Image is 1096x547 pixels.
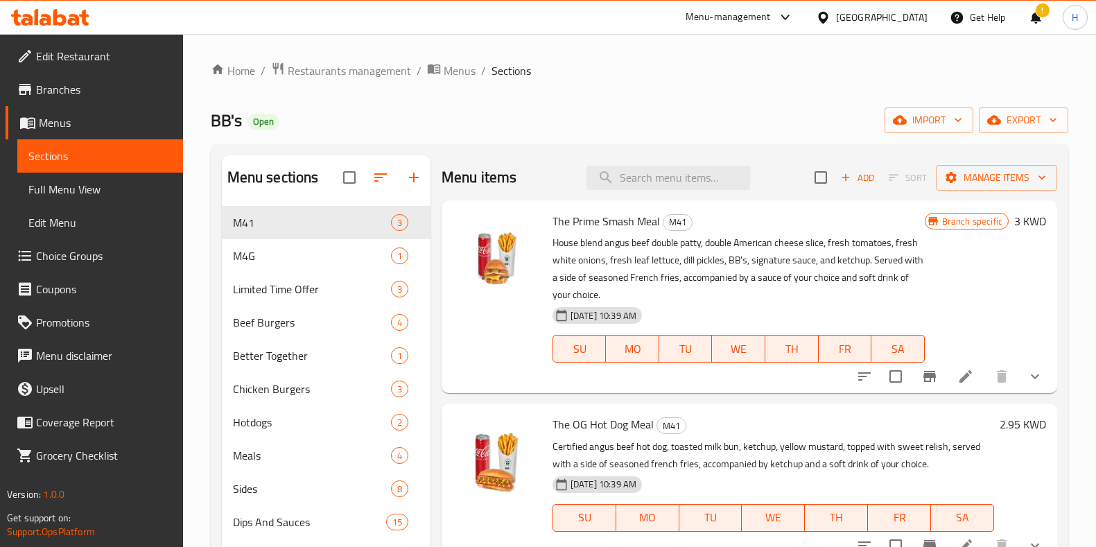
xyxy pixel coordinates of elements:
[392,283,408,296] span: 3
[742,504,805,532] button: WE
[622,507,674,528] span: MO
[616,504,679,532] button: MO
[17,206,183,239] a: Edit Menu
[36,381,172,397] span: Upsell
[391,281,408,297] div: items
[36,81,172,98] span: Branches
[839,170,876,186] span: Add
[222,439,430,472] div: Meals4
[271,62,411,80] a: Restaurants management
[222,472,430,505] div: Sides8
[937,215,1008,228] span: Branch specific
[233,347,391,364] span: Better Together
[391,480,408,497] div: items
[6,73,183,106] a: Branches
[28,148,172,164] span: Sections
[937,507,989,528] span: SA
[222,339,430,372] div: Better Together1
[936,165,1057,191] button: Manage items
[227,167,319,188] h2: Menu sections
[17,173,183,206] a: Full Menu View
[233,248,391,264] span: M4G
[233,514,386,530] span: Dips And Sauces
[6,372,183,406] a: Upsell
[765,335,819,363] button: TH
[211,105,242,136] span: BB's
[873,507,925,528] span: FR
[1027,368,1043,385] svg: Show Choices
[6,40,183,73] a: Edit Restaurant
[417,62,421,79] li: /
[397,161,430,194] button: Add section
[1018,360,1052,393] button: show more
[824,339,867,359] span: FR
[392,449,408,462] span: 4
[492,62,531,79] span: Sections
[222,406,430,439] div: Hotdogs2
[391,248,408,264] div: items
[233,480,391,497] span: Sides
[392,250,408,263] span: 1
[881,362,910,391] span: Select to update
[717,339,760,359] span: WE
[913,360,946,393] button: Branch-specific-item
[679,504,742,532] button: TU
[233,414,391,431] span: Hotdogs
[391,214,408,231] div: items
[771,339,813,359] span: TH
[712,335,765,363] button: WE
[810,507,862,528] span: TH
[957,368,974,385] a: Edit menu item
[444,62,476,79] span: Menus
[6,406,183,439] a: Coverage Report
[6,439,183,472] a: Grocery Checklist
[565,309,642,322] span: [DATE] 10:39 AM
[288,62,411,79] span: Restaurants management
[657,418,686,434] span: M41
[7,509,71,527] span: Get support on:
[233,314,391,331] div: Beef Burgers
[553,504,616,532] button: SU
[871,335,925,363] button: SA
[392,483,408,496] span: 8
[559,339,600,359] span: SU
[7,485,41,503] span: Version:
[392,216,408,229] span: 3
[656,417,686,434] div: M41
[39,114,172,131] span: Menus
[222,272,430,306] div: Limited Time Offer3
[685,507,737,528] span: TU
[663,214,692,230] span: M41
[6,272,183,306] a: Coupons
[391,381,408,397] div: items
[247,114,279,130] div: Open
[335,163,364,192] span: Select all sections
[233,381,391,397] span: Chicken Burgers
[387,516,408,529] span: 15
[7,523,95,541] a: Support.OpsPlatform
[233,447,391,464] span: Meals
[392,316,408,329] span: 4
[36,447,172,464] span: Grocery Checklist
[835,167,880,189] button: Add
[985,360,1018,393] button: delete
[222,372,430,406] div: Chicken Burgers3
[6,306,183,339] a: Promotions
[391,347,408,364] div: items
[553,438,994,473] p: Certified angus beef hot dog, toasted milk bun, ketchup, yellow mustard, topped with sweet relish...
[391,414,408,431] div: items
[36,414,172,431] span: Coverage Report
[877,339,919,359] span: SA
[686,9,771,26] div: Menu-management
[611,339,654,359] span: MO
[261,62,266,79] li: /
[1014,211,1046,231] h6: 3 KWD
[1000,415,1046,434] h6: 2.95 KWD
[427,62,476,80] a: Menus
[233,281,391,297] span: Limited Time Offer
[453,211,541,300] img: The Prime Smash Meal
